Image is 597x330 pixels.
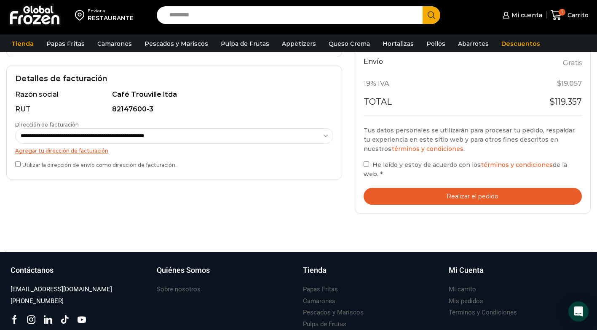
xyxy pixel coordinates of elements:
[303,285,338,294] h3: Papas Fritas
[7,36,38,52] a: Tienda
[563,57,582,69] label: Gratis
[112,90,328,100] div: Café Trouville ltda
[303,308,364,317] h3: Pescados y Mariscos
[42,36,89,52] a: Papas Fritas
[15,90,110,100] div: Razón social
[449,296,483,307] a: Mis pedidos
[497,36,544,52] a: Descuentos
[15,148,108,154] a: Agregar tu dirección de facturación
[549,97,582,107] bdi: 119.357
[88,14,134,22] div: RESTAURANTE
[565,11,589,19] span: Carrito
[449,308,517,317] h3: Términos y Condiciones
[549,97,555,107] span: $
[15,105,110,114] div: RUT
[93,36,136,52] a: Camarones
[11,265,148,284] a: Contáctanos
[278,36,320,52] a: Appetizers
[303,265,441,284] a: Tienda
[364,161,567,178] span: He leído y estoy de acuerdo con los de la web.
[11,284,112,295] a: [EMAIL_ADDRESS][DOMAIN_NAME]
[11,296,64,307] a: [PHONE_NUMBER]
[15,121,333,144] label: Dirección de facturación
[391,145,463,153] a: términos y condiciones
[303,307,364,318] a: Pescados y Mariscos
[303,284,338,295] a: Papas Fritas
[557,79,582,87] span: 19.057
[11,297,64,306] h3: [PHONE_NUMBER]
[364,55,520,74] th: Envío
[380,170,383,178] abbr: requerido
[568,301,589,322] div: Open Intercom Messenger
[422,36,450,52] a: Pollos
[15,128,333,144] select: Dirección de facturación
[509,11,542,19] span: Mi cuenta
[557,79,561,87] span: $
[112,105,328,114] div: 82147600-3
[140,36,212,52] a: Pescados y Mariscos
[324,36,374,52] a: Queso Crema
[157,284,201,295] a: Sobre nosotros
[303,319,346,330] a: Pulpa de Frutas
[157,285,201,294] h3: Sobre nosotros
[559,9,565,16] span: 1
[75,8,88,22] img: address-field-icon.svg
[449,284,476,295] a: Mi carrito
[88,8,134,14] div: Enviar a
[303,296,335,307] a: Camarones
[501,7,542,24] a: Mi cuenta
[11,265,54,276] h3: Contáctanos
[15,74,333,84] h2: Detalles de facturación
[157,265,294,284] a: Quiénes Somos
[15,161,21,167] input: Utilizar la dirección de envío como dirección de facturación.
[157,265,210,276] h3: Quiénes Somos
[449,307,517,318] a: Términos y Condiciones
[364,161,369,167] input: He leído y estoy de acuerdo con lostérminos y condicionesde la web. *
[364,126,582,154] p: Tus datos personales se utilizarán para procesar tu pedido, respaldar tu experiencia en este siti...
[454,36,493,52] a: Abarrotes
[11,285,112,294] h3: [EMAIL_ADDRESS][DOMAIN_NAME]
[449,265,586,284] a: Mi Cuenta
[15,160,333,169] label: Utilizar la dirección de envío como dirección de facturación.
[364,74,520,94] th: 19% IVA
[551,5,589,25] a: 1 Carrito
[217,36,273,52] a: Pulpa de Frutas
[364,188,582,205] button: Realizar el pedido
[303,320,346,329] h3: Pulpa de Frutas
[481,161,553,169] a: términos y condiciones
[303,265,327,276] h3: Tienda
[378,36,418,52] a: Hortalizas
[449,265,484,276] h3: Mi Cuenta
[303,297,335,306] h3: Camarones
[423,6,440,24] button: Search button
[449,297,483,306] h3: Mis pedidos
[449,285,476,294] h3: Mi carrito
[364,93,520,115] th: Total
